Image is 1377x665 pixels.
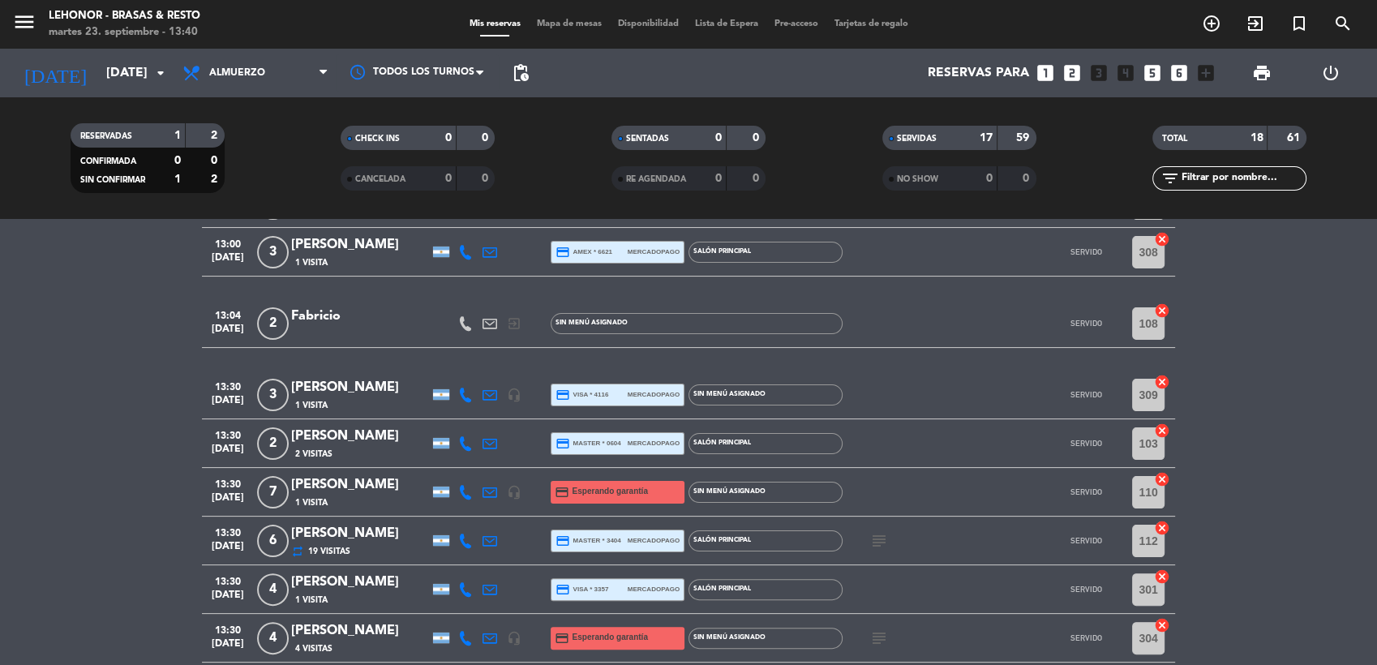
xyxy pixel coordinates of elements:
[869,531,889,551] i: subject
[295,496,328,509] span: 1 Visita
[556,582,570,597] i: credit_card
[49,8,200,24] div: Lehonor - Brasas & Resto
[556,534,621,548] span: master * 3404
[257,236,289,268] span: 3
[1202,14,1221,33] i: add_circle_outline
[211,130,221,141] strong: 2
[897,135,937,143] span: SERVIDAS
[715,173,722,184] strong: 0
[1333,14,1353,33] i: search
[626,135,669,143] span: SENTADAS
[1250,132,1263,144] strong: 18
[1070,439,1102,448] span: SERVIDO
[257,573,289,606] span: 4
[869,629,889,648] i: subject
[1154,374,1170,390] i: cancel
[897,175,938,183] span: NO SHOW
[208,425,248,444] span: 13:30
[1115,62,1136,84] i: looks_4
[257,476,289,508] span: 7
[257,622,289,654] span: 4
[208,324,248,342] span: [DATE]
[556,534,570,548] i: credit_card
[693,248,751,255] span: SALÓN PRINCIPAL
[291,545,304,558] i: repeat
[295,256,328,269] span: 1 Visita
[1045,573,1126,606] button: SERVIDO
[556,388,608,402] span: visa * 4116
[687,19,766,28] span: Lista de Espera
[257,427,289,460] span: 2
[1070,585,1102,594] span: SERVIDO
[1062,62,1083,84] i: looks_two
[291,474,429,496] div: [PERSON_NAME]
[1195,62,1216,84] i: add_box
[628,535,680,546] span: mercadopago
[1070,390,1102,399] span: SERVIDO
[208,638,248,657] span: [DATE]
[208,444,248,462] span: [DATE]
[295,448,332,461] span: 2 Visitas
[1070,633,1102,642] span: SERVIDO
[1016,132,1032,144] strong: 59
[295,399,328,412] span: 1 Visita
[80,176,145,184] span: SIN CONFIRMAR
[766,19,826,28] span: Pre-acceso
[12,10,36,34] i: menu
[291,426,429,447] div: [PERSON_NAME]
[1045,307,1126,340] button: SERVIDO
[555,631,569,646] i: credit_card
[628,389,680,400] span: mercadopago
[445,173,452,184] strong: 0
[1321,63,1341,83] i: power_settings_new
[556,436,621,451] span: master * 0604
[1162,135,1187,143] span: TOTAL
[208,571,248,590] span: 13:30
[693,586,751,592] span: SALÓN PRINCIPAL
[1070,319,1102,328] span: SERVIDO
[291,377,429,398] div: [PERSON_NAME]
[291,306,429,327] div: Fabricio
[1252,63,1272,83] span: print
[715,132,722,144] strong: 0
[556,245,570,260] i: credit_card
[1154,231,1170,247] i: cancel
[511,63,530,83] span: pending_actions
[257,525,289,557] span: 6
[291,234,429,255] div: [PERSON_NAME]
[693,537,751,543] span: SALÓN PRINCIPAL
[1045,427,1126,460] button: SERVIDO
[208,252,248,271] span: [DATE]
[1070,487,1102,496] span: SERVIDO
[529,19,610,28] span: Mapa de mesas
[1180,169,1306,187] input: Filtrar por nombre...
[556,436,570,451] i: credit_card
[208,376,248,395] span: 13:30
[928,66,1029,81] span: Reservas para
[257,379,289,411] span: 3
[556,388,570,402] i: credit_card
[628,438,680,448] span: mercadopago
[355,135,400,143] span: CHECK INS
[555,485,569,500] i: credit_card
[628,247,680,257] span: mercadopago
[1160,169,1180,188] i: filter_list
[208,492,248,511] span: [DATE]
[12,10,36,40] button: menu
[628,584,680,594] span: mercadopago
[1154,617,1170,633] i: cancel
[1045,379,1126,411] button: SERVIDO
[1154,302,1170,319] i: cancel
[445,132,452,144] strong: 0
[1154,423,1170,439] i: cancel
[752,132,761,144] strong: 0
[626,175,686,183] span: RE AGENDADA
[507,316,521,331] i: exit_to_app
[211,155,221,166] strong: 0
[610,19,687,28] span: Disponibilidad
[507,485,521,500] i: headset_mic
[209,67,265,79] span: Almuerzo
[1045,525,1126,557] button: SERVIDO
[556,320,628,326] span: Sin menú asignado
[208,474,248,492] span: 13:30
